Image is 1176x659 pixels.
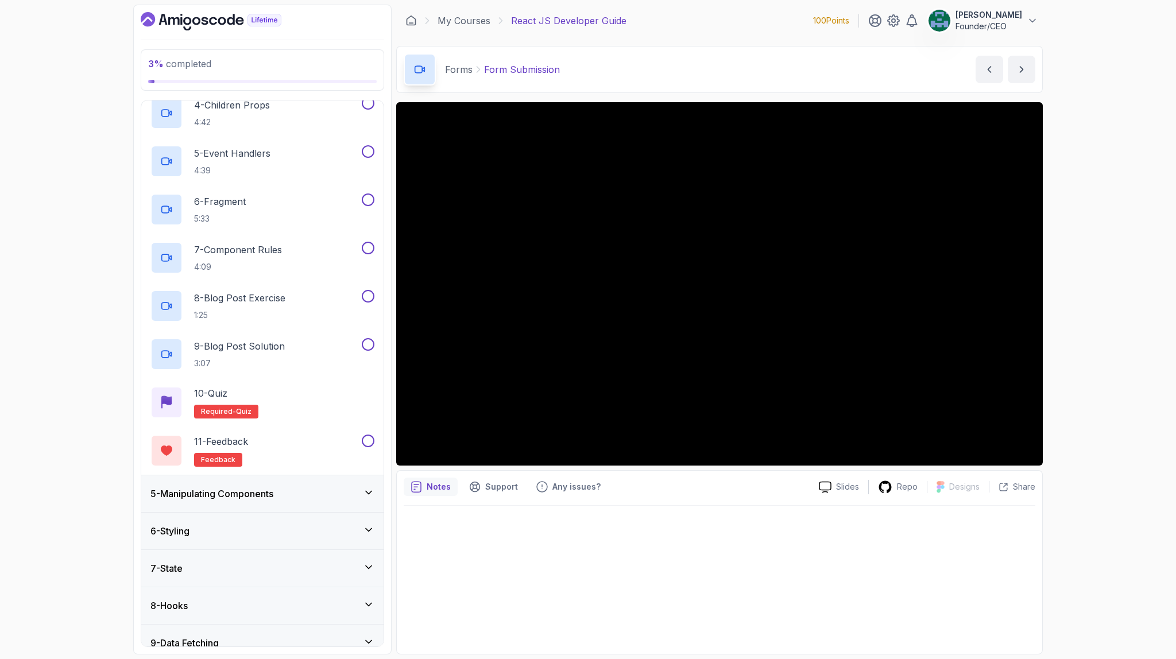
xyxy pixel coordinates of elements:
[484,63,560,76] p: Form Submission
[404,478,458,496] button: notes button
[813,15,849,26] p: 100 Points
[194,213,246,224] p: 5:33
[194,291,285,305] p: 8 - Blog Post Exercise
[194,309,285,321] p: 1:25
[150,386,374,418] button: 10-QuizRequired-quiz
[1013,481,1035,493] p: Share
[194,117,270,128] p: 4:42
[150,338,374,370] button: 9-Blog Post Solution3:07
[141,550,384,587] button: 7-State
[438,14,490,28] a: My Courses
[897,481,918,493] p: Repo
[150,145,374,177] button: 5-Event Handlers4:39
[150,487,273,501] h3: 5 - Manipulating Components
[150,97,374,129] button: 4-Children Props4:42
[150,435,374,467] button: 11-Feedbackfeedback
[405,15,417,26] a: Dashboard
[194,261,282,273] p: 4:09
[949,481,980,493] p: Designs
[928,9,1038,32] button: user profile image[PERSON_NAME]Founder/CEO
[462,478,525,496] button: Support button
[529,478,608,496] button: Feedback button
[148,58,164,69] span: 3 %
[836,481,859,493] p: Slides
[150,599,188,613] h3: 8 - Hooks
[194,358,285,369] p: 3:07
[194,195,246,208] p: 6 - Fragment
[236,407,252,416] span: quiz
[194,435,248,448] p: 11 - Feedback
[194,339,285,353] p: 9 - Blog Post Solution
[1008,56,1035,83] button: next content
[141,513,384,549] button: 6-Styling
[427,481,451,493] p: Notes
[150,524,189,538] h3: 6 - Styling
[150,193,374,226] button: 6-Fragment5:33
[485,481,518,493] p: Support
[955,21,1022,32] p: Founder/CEO
[141,12,308,30] a: Dashboard
[810,481,868,493] a: Slides
[141,587,384,624] button: 8-Hooks
[150,242,374,274] button: 7-Component Rules4:09
[194,165,270,176] p: 4:39
[150,290,374,322] button: 8-Blog Post Exercise1:25
[955,9,1022,21] p: [PERSON_NAME]
[194,243,282,257] p: 7 - Component Rules
[150,636,219,650] h3: 9 - Data Fetching
[511,14,626,28] p: React JS Developer Guide
[141,475,384,512] button: 5-Manipulating Components
[989,481,1035,493] button: Share
[194,98,270,112] p: 4 - Children Props
[201,455,235,464] span: feedback
[396,102,1043,466] iframe: 3 - Form submission
[445,63,473,76] p: Forms
[194,146,270,160] p: 5 - Event Handlers
[194,386,227,400] p: 10 - Quiz
[150,561,183,575] h3: 7 - State
[552,481,601,493] p: Any issues?
[148,58,211,69] span: completed
[201,407,236,416] span: Required-
[976,56,1003,83] button: previous content
[869,480,927,494] a: Repo
[929,10,950,32] img: user profile image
